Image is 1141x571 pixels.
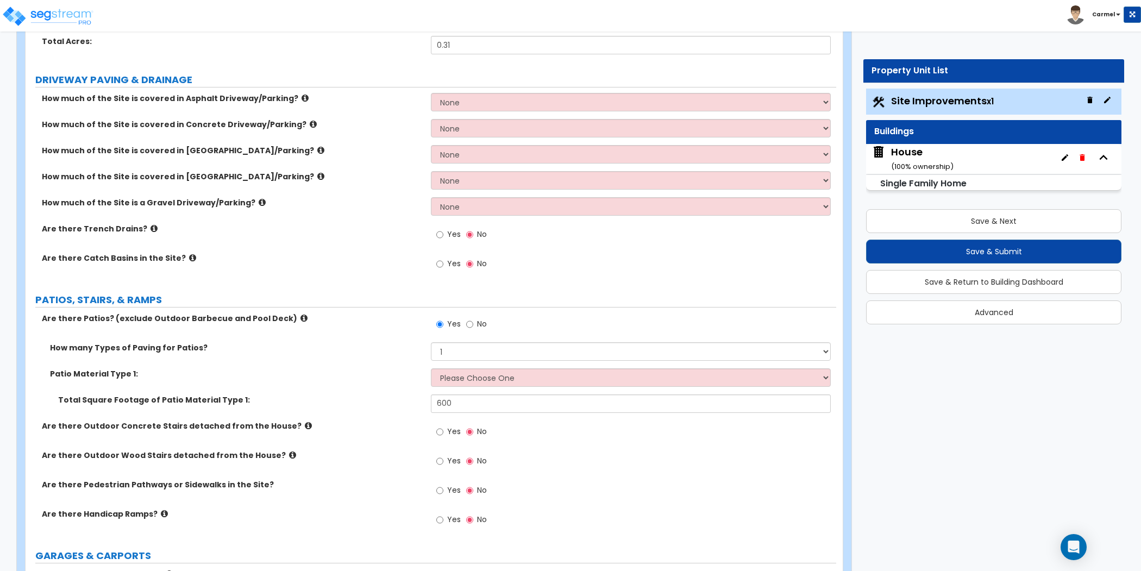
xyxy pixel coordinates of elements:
span: No [477,455,487,466]
i: click for more info! [151,224,158,233]
label: Total Acres: [42,36,423,47]
small: ( 100 % ownership) [891,161,954,172]
i: click for more info! [300,314,308,322]
label: Patio Material Type 1: [50,368,423,379]
input: Yes [436,258,443,270]
img: avatar.png [1066,5,1085,24]
span: No [477,514,487,525]
div: Open Intercom Messenger [1061,534,1087,560]
button: Save & Return to Building Dashboard [866,270,1121,294]
input: No [466,229,473,241]
img: logo_pro_r.png [2,5,94,27]
i: click for more info! [161,510,168,518]
button: Save & Next [866,209,1121,233]
input: No [466,258,473,270]
i: click for more info! [259,198,266,206]
span: House [872,145,954,173]
label: How many Types of Paving for Patios? [50,342,423,353]
label: PATIOS, STAIRS, & RAMPS [35,293,836,307]
img: Construction.png [872,95,886,109]
label: Are there Outdoor Concrete Stairs detached from the House? [42,421,423,431]
input: Yes [436,318,443,330]
i: click for more info! [317,146,324,154]
i: click for more info! [305,422,312,430]
div: House [891,145,954,173]
i: click for more info! [310,120,317,128]
input: No [466,318,473,330]
label: Are there Outdoor Wood Stairs detached from the House? [42,450,423,461]
b: Carmel [1092,10,1115,18]
i: click for more info! [317,172,324,180]
i: click for more info! [289,451,296,459]
label: GARAGES & CARPORTS [35,549,836,563]
small: Single Family Home [880,177,967,190]
img: building.svg [872,145,886,159]
span: Yes [447,229,461,240]
label: Are there Patios? (exclude Outdoor Barbecue and Pool Deck) [42,313,423,324]
span: Site Improvements [891,94,994,108]
input: No [466,514,473,526]
label: How much of the Site is covered in Asphalt Driveway/Parking? [42,93,423,104]
span: Yes [447,426,461,437]
label: Are there Handicap Ramps? [42,509,423,519]
label: Total Square Footage of Patio Material Type 1: [58,394,423,405]
label: How much of the Site is covered in Concrete Driveway/Parking? [42,119,423,130]
span: Yes [447,514,461,525]
span: No [477,229,487,240]
i: click for more info! [189,254,196,262]
label: How much of the Site is covered in [GEOGRAPHIC_DATA]/Parking? [42,171,423,182]
label: Are there Trench Drains? [42,223,423,234]
label: Are there Catch Basins in the Site? [42,253,423,263]
span: No [477,426,487,437]
span: No [477,258,487,269]
label: Are there Pedestrian Pathways or Sidewalks in the Site? [42,479,423,490]
span: No [477,318,487,329]
span: No [477,485,487,495]
small: x1 [987,96,994,107]
div: Buildings [874,126,1113,138]
span: Yes [447,318,461,329]
input: No [466,455,473,467]
label: How much of the Site is covered in [GEOGRAPHIC_DATA]/Parking? [42,145,423,156]
div: Property Unit List [872,65,1116,77]
input: Yes [436,229,443,241]
input: Yes [436,426,443,438]
button: Advanced [866,300,1121,324]
input: Yes [436,514,443,526]
label: DRIVEWAY PAVING & DRAINAGE [35,73,836,87]
span: Yes [447,258,461,269]
input: Yes [436,455,443,467]
i: click for more info! [302,94,309,102]
label: How much of the Site is a Gravel Driveway/Parking? [42,197,423,208]
input: No [466,485,473,497]
input: Yes [436,485,443,497]
button: Save & Submit [866,240,1121,263]
span: Yes [447,485,461,495]
input: No [466,426,473,438]
span: Yes [447,455,461,466]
